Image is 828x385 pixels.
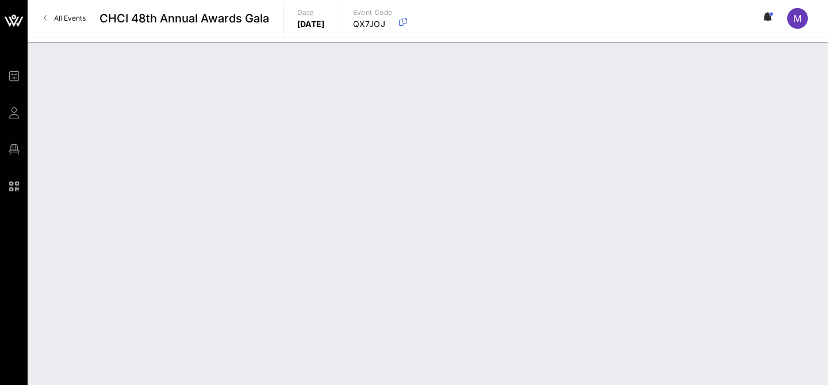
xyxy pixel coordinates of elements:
p: [DATE] [297,18,325,30]
p: Event Code [353,7,393,18]
span: All Events [54,14,86,22]
span: CHCI 48th Annual Awards Gala [99,10,269,27]
span: m [793,13,802,24]
p: Date [297,7,325,18]
a: All Events [37,9,93,28]
p: QX7JOJ [353,18,393,30]
div: m [787,8,808,29]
